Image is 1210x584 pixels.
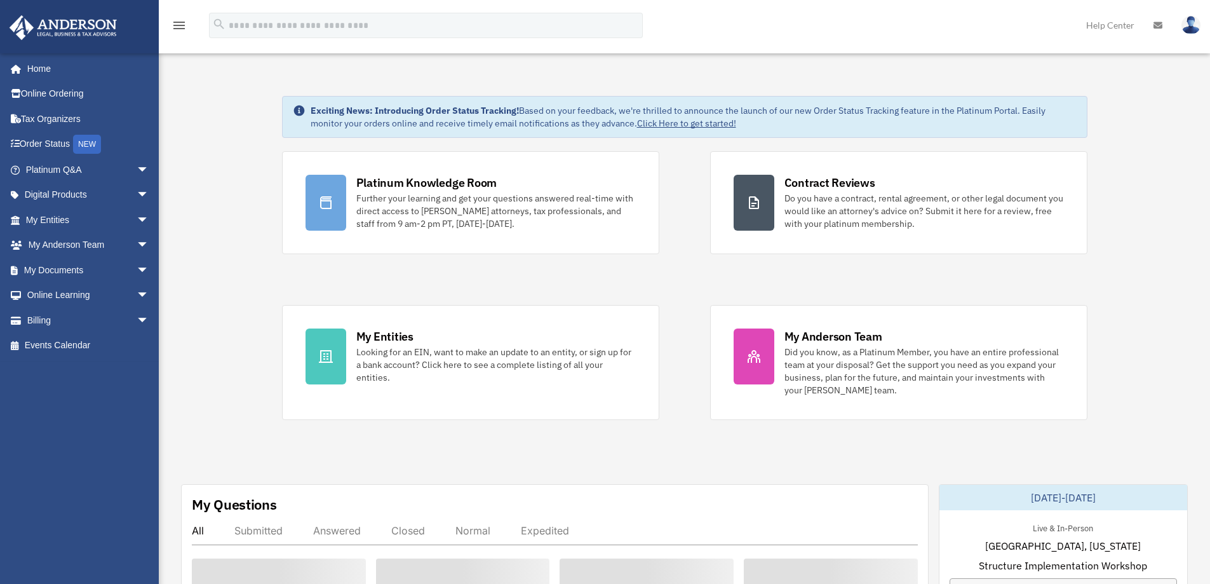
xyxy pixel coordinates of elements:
a: Digital Productsarrow_drop_down [9,182,168,208]
div: Answered [313,524,361,537]
span: [GEOGRAPHIC_DATA], [US_STATE] [985,538,1141,553]
a: Click Here to get started! [637,118,736,129]
div: All [192,524,204,537]
a: Home [9,56,162,81]
div: Platinum Knowledge Room [356,175,497,191]
span: arrow_drop_down [137,257,162,283]
a: Events Calendar [9,333,168,358]
a: Billingarrow_drop_down [9,308,168,333]
a: My Documentsarrow_drop_down [9,257,168,283]
div: My Anderson Team [784,329,882,344]
div: Based on your feedback, we're thrilled to announce the launch of our new Order Status Tracking fe... [311,104,1077,130]
img: Anderson Advisors Platinum Portal [6,15,121,40]
div: [DATE]-[DATE] [939,485,1187,510]
div: My Questions [192,495,277,514]
span: arrow_drop_down [137,233,162,259]
a: Online Learningarrow_drop_down [9,283,168,308]
a: menu [171,22,187,33]
div: My Entities [356,329,413,344]
a: Tax Organizers [9,106,168,132]
div: Submitted [234,524,283,537]
span: arrow_drop_down [137,182,162,208]
i: menu [171,18,187,33]
a: My Anderson Team Did you know, as a Platinum Member, you have an entire professional team at your... [710,305,1087,420]
a: Platinum Q&Aarrow_drop_down [9,157,168,182]
div: Do you have a contract, rental agreement, or other legal document you would like an attorney's ad... [784,192,1064,230]
span: arrow_drop_down [137,157,162,183]
div: Contract Reviews [784,175,875,191]
div: Did you know, as a Platinum Member, you have an entire professional team at your disposal? Get th... [784,346,1064,397]
div: Expedited [521,524,569,537]
a: Platinum Knowledge Room Further your learning and get your questions answered real-time with dire... [282,151,659,254]
a: Contract Reviews Do you have a contract, rental agreement, or other legal document you would like... [710,151,1087,254]
a: My Entitiesarrow_drop_down [9,207,168,233]
a: Online Ordering [9,81,168,107]
a: My Entities Looking for an EIN, want to make an update to an entity, or sign up for a bank accoun... [282,305,659,420]
span: Structure Implementation Workshop [979,558,1147,573]
div: Live & In-Person [1023,520,1103,534]
a: My Anderson Teamarrow_drop_down [9,233,168,258]
div: Normal [455,524,490,537]
div: Closed [391,524,425,537]
div: Further your learning and get your questions answered real-time with direct access to [PERSON_NAM... [356,192,636,230]
div: Looking for an EIN, want to make an update to an entity, or sign up for a bank account? Click her... [356,346,636,384]
span: arrow_drop_down [137,308,162,334]
strong: Exciting News: Introducing Order Status Tracking! [311,105,519,116]
span: arrow_drop_down [137,283,162,309]
img: User Pic [1181,16,1200,34]
a: Order StatusNEW [9,132,168,158]
div: NEW [73,135,101,154]
i: search [212,17,226,31]
span: arrow_drop_down [137,207,162,233]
